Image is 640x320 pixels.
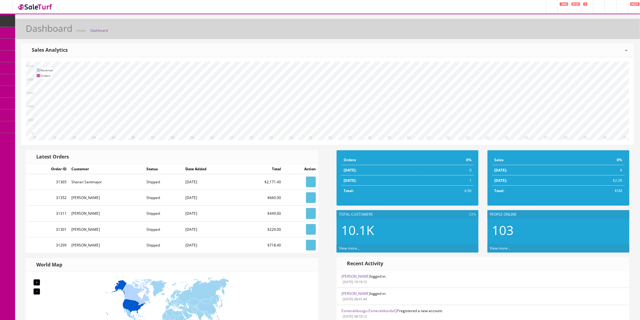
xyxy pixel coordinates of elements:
[284,164,318,174] td: Action
[26,206,69,221] td: 31311
[341,279,367,284] small: [DATE] 10:19:12
[488,210,629,219] div: People Online
[28,47,68,53] h3: Sales Analytics
[492,223,625,237] h2: 103
[339,246,360,251] a: View more...
[41,73,53,78] td: Orders
[238,206,283,221] td: $449.00
[341,297,367,301] small: [DATE] 08:41:44
[76,28,86,33] a: Home
[337,288,629,305] li: logged in.
[41,67,53,73] td: Revenue
[34,289,40,295] div: −
[341,314,367,318] small: [DATE] 08:10:12
[565,175,625,186] td: $2.2K
[238,164,283,174] td: Total
[69,221,144,237] td: [PERSON_NAME]
[337,210,478,219] div: Total Customers
[183,174,238,190] td: [DATE]
[34,279,40,286] div: +
[26,237,69,253] td: 31299
[560,2,568,6] span: 1943
[26,164,69,174] td: Order ID
[343,261,384,266] h3: Recent Activity
[26,221,69,237] td: 31301
[420,186,474,196] td: 4.9K
[144,174,183,190] td: Shipped
[495,168,507,173] strong: [DATE]:
[144,190,183,206] td: Shipped
[144,237,183,253] td: Shipped
[183,190,238,206] td: [DATE]
[69,164,144,174] td: Customer
[495,188,504,193] strong: Total:
[26,190,69,206] td: 31352
[468,212,476,217] span: 33%
[238,190,283,206] td: $660.00
[144,221,183,237] td: Shipped
[144,164,183,174] td: Status
[565,155,625,165] td: 0%
[238,174,283,190] td: $2,171.40
[144,206,183,221] td: Shipped
[341,223,474,237] h2: 10.1K
[183,237,238,253] td: [DATE]
[183,221,238,237] td: [DATE]
[344,178,356,183] strong: [DATE]:
[69,237,144,253] td: [PERSON_NAME]
[238,221,283,237] td: $229.00
[565,165,625,175] td: $
[565,186,625,196] td: $5M
[337,271,629,288] li: logged in.
[17,3,53,11] img: SaleTurf
[341,274,370,279] a: [PERSON_NAME]
[490,246,511,251] a: View more...
[344,168,356,173] strong: [DATE]:
[630,2,640,6] span: HELP
[420,165,474,175] td: 0
[583,2,587,6] span: 3
[69,190,144,206] td: [PERSON_NAME]
[341,155,420,165] td: Orders
[341,291,370,296] a: [PERSON_NAME]
[238,237,283,253] td: $718.40
[26,174,69,190] td: 31365
[420,155,474,165] td: 0%
[344,188,354,193] strong: Total:
[90,28,108,33] a: Dashboard
[492,155,565,165] td: Sales
[32,154,69,160] h3: Latest Orders
[69,206,144,221] td: [PERSON_NAME]
[183,206,238,221] td: [DATE]
[420,175,474,186] td: 1
[26,23,72,33] h1: Dashboard
[495,178,507,183] strong: [DATE]:
[341,308,399,313] a: Esmeraldoszgu EsmeraldosnbzQP
[69,174,144,190] td: Sharan Santmajor
[572,2,580,6] span: 8725
[32,262,62,268] h3: World Map
[183,164,238,174] td: Date Added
